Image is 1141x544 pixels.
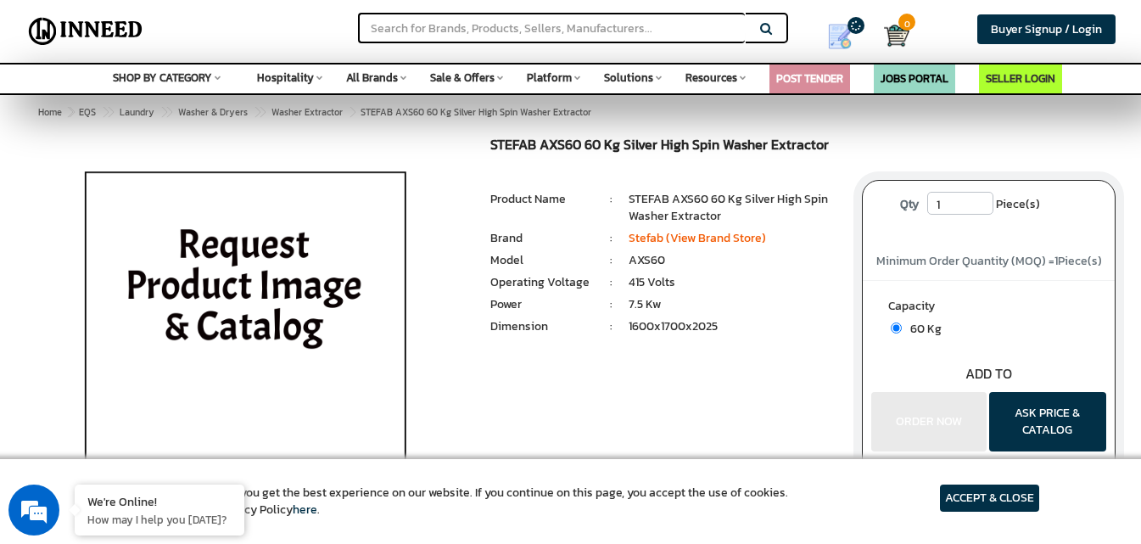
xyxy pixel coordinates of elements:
[178,105,248,119] span: Washer & Dryers
[358,13,745,43] input: Search for Brands, Products, Sellers, Manufacturers...
[594,230,629,247] li: :
[594,274,629,291] li: :
[113,70,212,86] span: SHOP BY CATEGORY
[527,70,572,86] span: Platform
[490,137,836,157] h1: STEFAB AXS60 60 Kg Silver High Spin Washer Extractor
[594,252,629,269] li: :
[349,102,357,122] span: >
[594,318,629,335] li: :
[430,70,495,86] span: Sale & Offers
[271,105,343,119] span: Washer Extractor
[629,191,836,225] li: STEFAB AXS60 60 Kg Silver High Spin Washer Extractor
[293,501,317,519] a: here
[989,392,1106,451] button: ASK PRICE & CATALOG
[76,102,99,122] a: EQS
[940,485,1039,512] article: ACCEPT & CLOSE
[257,70,314,86] span: Hospitality
[1054,252,1058,270] span: 1
[809,17,883,56] a: my Quotes
[490,274,594,291] li: Operating Voltage
[116,102,158,122] a: Laundry
[594,191,629,208] li: :
[120,105,154,119] span: Laundry
[490,191,594,208] li: Product Name
[160,102,169,122] span: >
[898,14,915,31] span: 0
[87,493,232,509] div: We're Online!
[892,192,927,217] label: Qty
[884,17,895,54] a: Cart 0
[776,70,843,87] a: POST TENDER
[685,70,737,86] span: Resources
[629,296,836,313] li: 7.5 Kw
[175,102,251,122] a: Washer & Dryers
[594,296,629,313] li: :
[490,296,594,313] li: Power
[102,485,788,519] article: We use cookies to ensure you get the best experience on our website. If you continue on this page...
[986,70,1055,87] a: SELLER LOGIN
[87,512,232,527] p: How may I help you today?
[827,24,853,49] img: Show My Quotes
[629,252,836,269] li: AXS60
[23,10,148,53] img: Inneed.Market
[604,70,653,86] span: Solutions
[490,252,594,269] li: Model
[902,320,942,338] span: 60 Kg
[35,102,65,122] a: Home
[268,102,346,122] a: Washer Extractor
[102,102,110,122] span: >
[346,70,398,86] span: All Brands
[884,23,909,48] img: Cart
[977,14,1116,44] a: Buyer Signup / Login
[888,298,1089,319] label: Capacity
[863,364,1115,384] div: ADD TO
[881,70,948,87] a: JOBS PORTAL
[76,105,591,119] span: STEFAB AXS60 60 Kg Silver High Spin Washer Extractor
[629,229,766,247] a: Stefab (View Brand Store)
[79,105,96,119] span: EQS
[490,230,594,247] li: Brand
[996,192,1040,217] span: Piece(s)
[991,20,1102,38] span: Buyer Signup / Login
[629,274,836,291] li: 415 Volts
[629,318,836,335] li: 1600x1700x2025
[876,252,1102,270] span: Minimum Order Quantity (MOQ) = Piece(s)
[490,318,594,335] li: Dimension
[254,102,262,122] span: >
[68,105,73,119] span: >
